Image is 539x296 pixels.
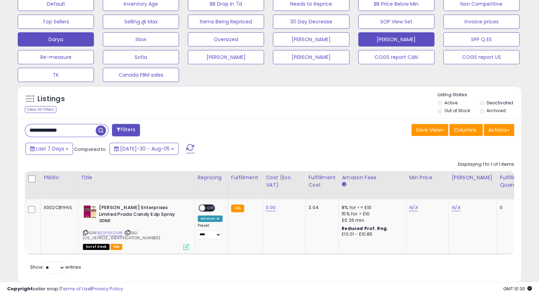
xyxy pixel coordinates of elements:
div: Title [81,174,192,181]
div: Fulfillment Cost [308,174,336,189]
span: All listings that are currently out of stock and unavailable for purchase on Amazon [83,244,110,250]
button: [PERSON_NAME] [188,50,264,64]
div: Repricing [198,174,225,181]
div: Cost (Exc. VAT) [266,174,302,189]
span: [DATE]-30 - Aug-05 [120,145,170,152]
button: [PERSON_NAME] [358,32,434,46]
span: | SKU: [US_VEHICLE_IDENTIFICATION_NUMBER] [83,230,161,241]
label: Deactivated [486,100,513,106]
a: 0.00 [266,204,276,211]
button: Slow [103,32,179,46]
b: Reduced Prof. Rng. [342,225,388,231]
span: Columns [454,126,476,133]
button: COGS report US [443,50,520,64]
label: Active [444,100,457,106]
button: COGS report CAN [358,50,434,64]
label: Archived [486,108,505,114]
a: N/A [451,204,460,211]
button: Last 7 Days [26,143,73,155]
button: TK [18,68,94,82]
div: Fulfillable Quantity [500,174,524,189]
button: Actions [484,124,514,136]
button: Selling @ Max [103,15,179,29]
div: Amazon Fees [342,174,403,181]
div: X002CBYHVL [44,204,73,211]
div: £0.25 min [342,217,400,224]
div: Amazon AI [198,215,223,222]
div: [PERSON_NAME] [451,174,494,181]
div: 8% for <= £10 [342,204,400,211]
div: FNSKU [44,174,75,181]
button: Oversized [188,32,264,46]
button: [DATE]-30 - Aug-05 [110,143,179,155]
button: 30 Day Decrease [273,15,349,29]
a: Terms of Use [61,285,91,292]
b: [PERSON_NAME] Enterprises Limited Prada Candy Edp Spray 30Ml [99,204,185,226]
small: Amazon Fees. [342,181,346,188]
div: 3.04 [308,204,333,211]
button: [PERSON_NAME] [273,50,349,64]
button: SPP Q ES [443,32,520,46]
div: Min Price [409,174,445,181]
span: Last 7 Days [36,145,64,152]
strong: Copyright [7,285,33,292]
a: N/A [409,204,417,211]
a: B00F641ZHW [97,230,123,236]
button: Sofia [103,50,179,64]
div: seller snap | | [7,286,123,292]
button: Columns [449,124,483,136]
div: ASIN: [83,204,189,249]
button: Top Sellers [18,15,94,29]
button: Canada FBM sales [103,68,179,82]
a: Privacy Policy [92,285,123,292]
div: Preset: [198,223,223,239]
span: Compared to: [74,146,107,153]
div: 0 [500,204,522,211]
button: [PERSON_NAME] [273,32,349,46]
span: Show: entries [30,264,81,270]
span: FBA [111,244,123,250]
img: 41PbM-2mfSL._SL40_.jpg [83,204,97,219]
div: Displaying 1 to 1 of 1 items [458,161,514,168]
button: SOP View Set [358,15,434,29]
label: Out of Stock [444,108,470,114]
h5: Listings [38,94,65,104]
p: Listing States: [438,92,521,98]
div: Fulfillment [231,174,260,181]
span: 2025-08-13 10:30 GMT [503,285,532,292]
button: Filters [112,124,140,136]
span: OFF [205,205,217,211]
div: Clear All Filters [25,106,56,113]
button: Items Being Repriced [188,15,264,29]
button: Darya [18,32,94,46]
button: Invoice prices [443,15,520,29]
div: £10.01 - £10.85 [342,231,400,237]
small: FBA [231,204,244,212]
button: Save View [411,124,448,136]
div: 15% for > £10 [342,211,400,217]
button: Re-measure [18,50,94,64]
